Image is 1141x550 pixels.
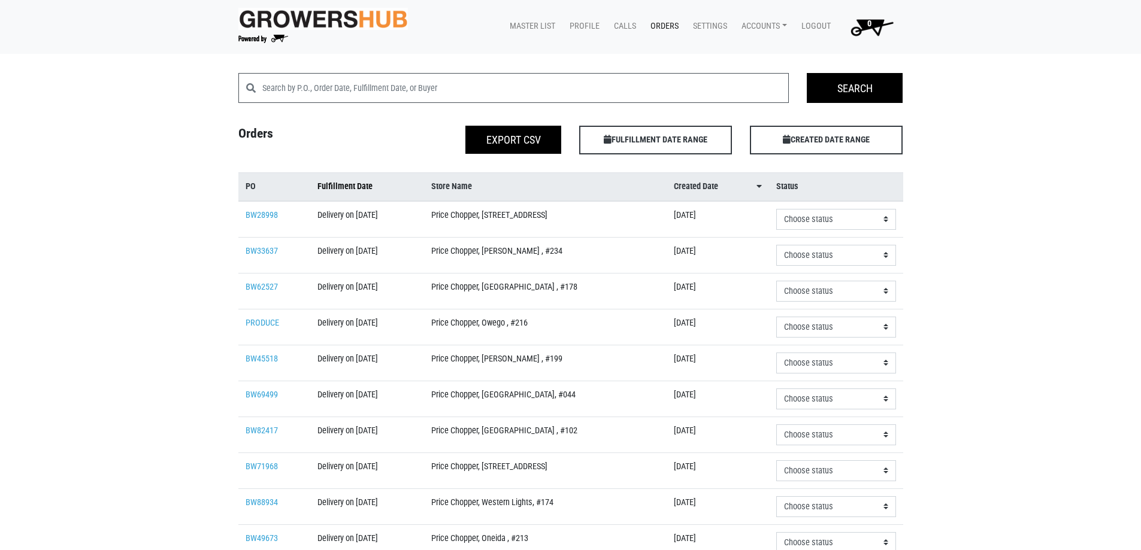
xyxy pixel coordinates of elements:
[246,282,278,292] a: BW62527
[667,345,769,381] td: [DATE]
[667,417,769,452] td: [DATE]
[424,452,667,488] td: Price Chopper, [STREET_ADDRESS]
[310,417,423,452] td: Delivery on [DATE]
[674,180,718,193] span: Created Date
[424,273,667,309] td: Price Chopper, [GEOGRAPHIC_DATA] , #178
[246,461,278,472] a: BW71968
[317,180,416,193] a: Fulfillment Date
[732,15,792,38] a: Accounts
[667,309,769,345] td: [DATE]
[667,273,769,309] td: [DATE]
[424,417,667,452] td: Price Chopper, [GEOGRAPHIC_DATA] , #102
[867,19,871,29] span: 0
[262,73,789,103] input: Search by P.O., Order Date, Fulfillment Date, or Buyer
[424,488,667,524] td: Price Chopper, Western Lights, #174
[310,273,423,309] td: Delivery on [DATE]
[246,210,278,220] a: BW28998
[807,73,903,103] input: Search
[238,8,408,30] img: original-fc7597fdc6adbb9d0e2ae620e786d1a2.jpg
[674,180,762,193] a: Created Date
[310,488,423,524] td: Delivery on [DATE]
[238,35,288,43] img: Powered by Big Wheelbarrow
[246,497,278,508] a: BW88934
[246,180,304,193] a: PO
[667,488,769,524] td: [DATE]
[465,126,561,154] button: Export CSV
[641,15,683,38] a: Orders
[246,246,278,256] a: BW33637
[836,15,903,39] a: 0
[604,15,641,38] a: Calls
[246,180,256,193] span: PO
[667,381,769,417] td: [DATE]
[246,390,278,400] a: BW69499
[776,180,798,193] span: Status
[424,309,667,345] td: Price Chopper, Owego , #216
[310,381,423,417] td: Delivery on [DATE]
[310,345,423,381] td: Delivery on [DATE]
[683,15,732,38] a: Settings
[310,452,423,488] td: Delivery on [DATE]
[667,452,769,488] td: [DATE]
[776,180,896,193] a: Status
[431,180,472,193] span: Store Name
[667,237,769,273] td: [DATE]
[310,201,423,238] td: Delivery on [DATE]
[792,15,836,38] a: Logout
[845,15,898,39] img: Cart
[431,180,659,193] a: Store Name
[424,381,667,417] td: Price Chopper, [GEOGRAPHIC_DATA], #044
[246,318,279,328] a: PRODUCE
[424,345,667,381] td: Price Chopper, [PERSON_NAME] , #199
[424,237,667,273] td: Price Chopper, [PERSON_NAME] , #234
[246,533,278,543] a: BW49673
[560,15,604,38] a: Profile
[750,126,903,154] span: CREATED DATE RANGE
[500,15,560,38] a: Master List
[310,237,423,273] td: Delivery on [DATE]
[310,309,423,345] td: Delivery on [DATE]
[246,354,278,364] a: BW45518
[424,201,667,238] td: Price Chopper, [STREET_ADDRESS]
[246,426,278,436] a: BW82417
[229,126,400,150] h4: Orders
[667,201,769,238] td: [DATE]
[317,180,373,193] span: Fulfillment Date
[579,126,732,154] span: FULFILLMENT DATE RANGE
